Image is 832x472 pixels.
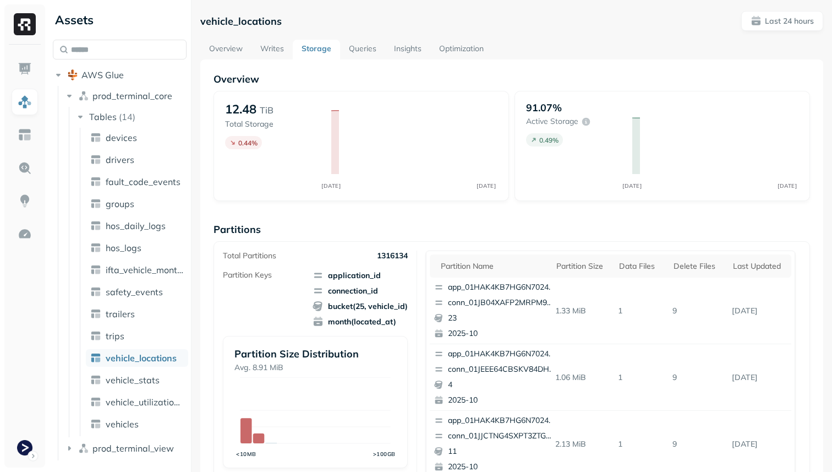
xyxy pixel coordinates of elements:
a: trips [86,327,188,345]
p: 91.07% [526,101,562,114]
tspan: [DATE] [477,182,496,189]
tspan: [DATE] [623,182,642,189]
a: Storage [293,40,340,59]
tspan: <10MB [236,451,256,457]
a: Insights [385,40,430,59]
button: app_01HAK4KB7HG6N7024210G3S8D5conn_01JEEE64CBSKV84DHQ5V48H5XV42025-10 [430,344,560,410]
span: vehicles [106,419,139,430]
img: table [90,330,101,341]
p: Partition Size Distribution [234,348,396,360]
span: application_id [313,270,408,281]
span: trips [106,330,124,341]
img: table [90,286,101,297]
button: prod_terminal_view [64,440,187,457]
img: root [67,69,78,80]
p: Last 24 hours [765,16,814,26]
img: table [90,198,101,209]
img: table [90,154,101,165]
span: groups [106,198,134,209]
span: trailers [106,308,135,319]
span: ifta_vehicle_months [106,264,184,275]
span: hos_daily_logs [106,220,166,231]
span: prod_terminal_view [92,443,174,454]
p: 1 [614,368,668,387]
a: hos_daily_logs [86,217,188,235]
p: 1 [614,301,668,321]
p: 1.06 MiB [551,368,614,387]
button: Last 24 hours [741,11,823,31]
p: 2.13 MiB [551,435,614,454]
div: Data Files [619,261,663,272]
p: 9 [668,435,727,454]
button: prod_terminal_core [64,87,187,105]
p: Overview [214,73,810,85]
a: Overview [200,40,251,59]
span: prod_terminal_core [92,90,172,101]
button: Tables(14) [75,108,188,126]
a: vehicles [86,415,188,433]
img: Assets [18,95,32,109]
span: vehicle_locations [106,352,177,364]
img: table [90,375,101,386]
a: groups [86,195,188,213]
a: vehicle_stats [86,371,188,389]
img: table [90,132,101,143]
a: vehicle_utilization_day [86,393,188,411]
div: Partition size [556,261,609,272]
a: trailers [86,305,188,323]
p: 2025-10 [448,328,555,339]
span: AWS Glue [81,69,124,80]
p: conn_01JEEE64CBSKV84DHQ5V48H5XV [448,364,555,375]
span: safety_events [106,286,163,297]
span: hos_logs [106,242,141,253]
p: 1.33 MiB [551,301,614,321]
span: bucket(25, vehicle_id) [313,301,408,312]
img: Query Explorer [18,161,32,175]
a: safety_events [86,283,188,301]
button: AWS Glue [53,66,187,84]
p: 2025-10 [448,395,555,406]
img: namespace [78,443,89,454]
div: Assets [53,11,187,29]
p: 11 [448,446,555,457]
p: Active storage [526,116,578,127]
span: Tables [89,111,117,122]
p: 1316134 [377,251,408,261]
p: Partition Keys [223,270,272,280]
p: app_01HAK4KB7HG6N7024210G3S8D5 [448,415,555,426]
p: 0.44 % [238,139,258,147]
img: Asset Explorer [18,128,32,142]
div: Last updated [733,261,786,272]
p: 0.49 % [539,136,559,144]
img: table [90,397,101,408]
a: vehicle_locations [86,349,188,367]
p: conn_01JJCTNG4SXPT3ZTGTWV4PGWCX [448,431,555,442]
a: Optimization [430,40,492,59]
p: Oct 6, 2025 [727,368,791,387]
img: table [90,176,101,187]
span: devices [106,132,137,143]
img: Optimization [18,227,32,241]
a: hos_logs [86,239,188,257]
a: fault_code_events [86,173,188,191]
p: vehicle_locations [200,15,282,28]
span: month(located_at) [313,316,408,327]
img: Dashboard [18,62,32,76]
tspan: [DATE] [322,182,341,189]
p: 4 [448,379,555,390]
p: 12.48 [225,101,256,117]
p: Total Storage [225,119,320,129]
img: table [90,220,101,231]
p: 1 [614,435,668,454]
p: 9 [668,368,727,387]
img: Insights [18,194,32,208]
img: table [90,419,101,430]
span: vehicle_utilization_day [106,397,184,408]
img: table [90,264,101,275]
p: Oct 6, 2025 [727,435,791,454]
img: Ryft [14,13,36,35]
p: Partitions [214,223,810,236]
div: Delete Files [674,261,722,272]
img: Terminal [17,440,32,455]
span: fault_code_events [106,176,180,187]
